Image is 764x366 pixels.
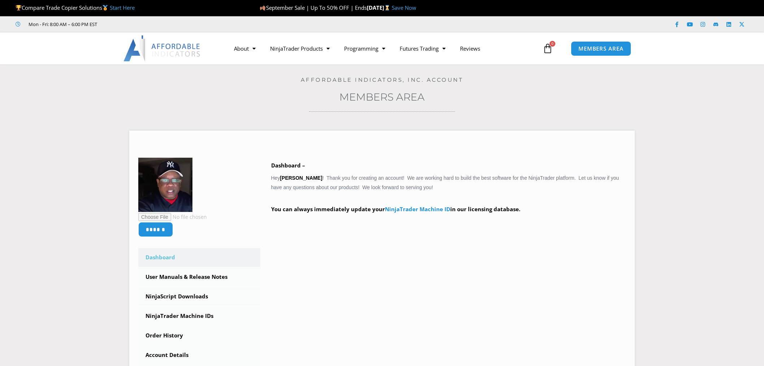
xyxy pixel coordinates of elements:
a: NinjaScript Downloads [138,287,260,306]
img: 8b85ed69d1cd51746f0e9ff706fe6844e5d6565bde59d82df0b27a92c8b3e780 [138,158,192,212]
a: NinjaTrader Products [263,40,337,57]
a: NinjaTrader Machine IDs [138,307,260,325]
a: User Manuals & Release Notes [138,268,260,286]
img: 🥇 [103,5,108,10]
a: Save Now [392,4,416,11]
img: ⌛ [385,5,390,10]
a: Members Area [339,91,425,103]
a: Programming [337,40,392,57]
span: Mon - Fri: 8:00 AM – 6:00 PM EST [27,20,97,29]
span: 0 [550,41,555,47]
a: Futures Trading [392,40,453,57]
a: Reviews [453,40,487,57]
strong: [DATE] [367,4,392,11]
span: MEMBERS AREA [578,46,624,51]
span: September Sale | Up To 50% OFF | Ends [260,4,366,11]
nav: Menu [227,40,541,57]
a: MEMBERS AREA [571,41,631,56]
b: Dashboard – [271,162,305,169]
a: About [227,40,263,57]
img: 🏆 [16,5,21,10]
a: Start Here [110,4,135,11]
img: 🍂 [260,5,265,10]
strong: [PERSON_NAME] [280,175,322,181]
img: LogoAI | Affordable Indicators – NinjaTrader [123,35,201,61]
a: 0 [532,38,564,59]
a: Dashboard [138,248,260,267]
a: NinjaTrader Machine ID [385,205,450,213]
a: Affordable Indicators, Inc. Account [301,76,464,83]
div: Hey ! Thank you for creating an account! We are working hard to build the best software for the N... [271,161,626,225]
strong: You can always immediately update your in our licensing database. [271,205,520,213]
iframe: Customer reviews powered by Trustpilot [107,21,216,28]
span: Compare Trade Copier Solutions [16,4,135,11]
a: Account Details [138,346,260,365]
a: Order History [138,326,260,345]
